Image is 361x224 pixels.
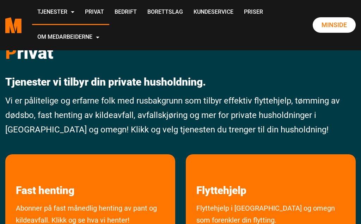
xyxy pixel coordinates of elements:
a: Minside [313,17,356,33]
a: Medarbeiderne start page [5,12,22,38]
h1: rivat [5,42,356,63]
p: Tjenester vi tilbyr din private husholdning. [5,76,356,88]
a: les mer om Fast henting [5,154,85,197]
span: P [5,43,17,63]
a: Om Medarbeiderne [32,25,105,50]
p: Vi er pålitelige og erfarne folk med rusbakgrunn som tilbyr effektiv flyttehjelp, tømming av døds... [5,94,356,137]
a: les mer om Flyttehjelp [186,154,257,197]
